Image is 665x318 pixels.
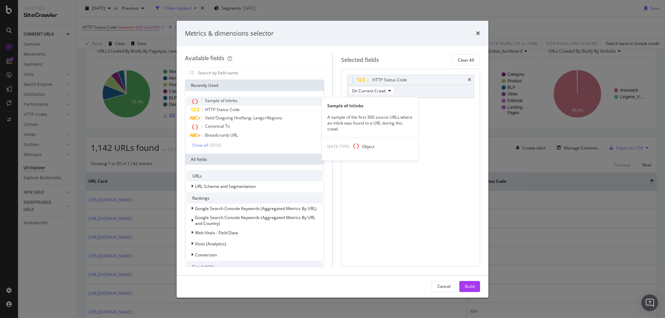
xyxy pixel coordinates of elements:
[468,78,471,82] div: times
[205,107,240,112] span: HTTP Status Code
[458,57,474,63] div: Clear All
[185,154,324,165] div: All fields
[352,88,385,94] span: On Current Crawl
[177,21,488,298] div: modal
[349,87,394,95] button: On Current Crawl
[205,98,238,103] span: Sample of Inlinks
[372,76,407,83] div: HTTP Status Code
[459,281,480,292] button: Build
[195,183,256,189] span: URL Scheme and Segmentation
[185,54,224,62] div: Available fields
[432,281,456,292] button: Cancel
[452,54,480,65] button: Clear All
[208,142,221,148] div: ( 5 / 10 )
[437,283,451,289] div: Cancel
[322,103,418,109] div: Sample of Inlinks
[195,252,217,258] span: Conversion
[187,192,322,203] div: Rankings
[465,283,475,289] div: Build
[195,206,317,211] span: Google Search Console Keywords (Aggregated Metrics By URL)
[205,123,230,129] span: Canonical To
[341,56,379,64] div: Selected fields
[185,29,274,38] div: Metrics & dimensions selector
[197,67,322,78] input: Search by field name
[327,144,350,149] span: DATA TYPE:
[192,143,208,148] div: Show all
[362,144,374,149] span: Object
[185,80,324,91] div: Recently Used
[641,294,658,311] div: Open Intercom Messenger
[322,114,418,132] div: A sample of the first 300 source URLs where an inlink was found to a URL during this crawl.
[187,170,322,181] div: URLs
[195,230,238,236] span: Web Vitals - Field Data
[195,215,315,226] span: Google Search Console Keywords (Aggregated Metrics By URL and Country)
[205,115,282,121] span: Valid Outgoing Hreflang: Langs+Regions
[476,29,480,38] div: times
[187,261,322,272] div: Crawlability
[205,132,238,138] span: Breadcrumb URL
[195,241,226,247] span: Visits (Analytics)
[347,75,475,98] div: HTTP Status CodetimesOn Current Crawl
